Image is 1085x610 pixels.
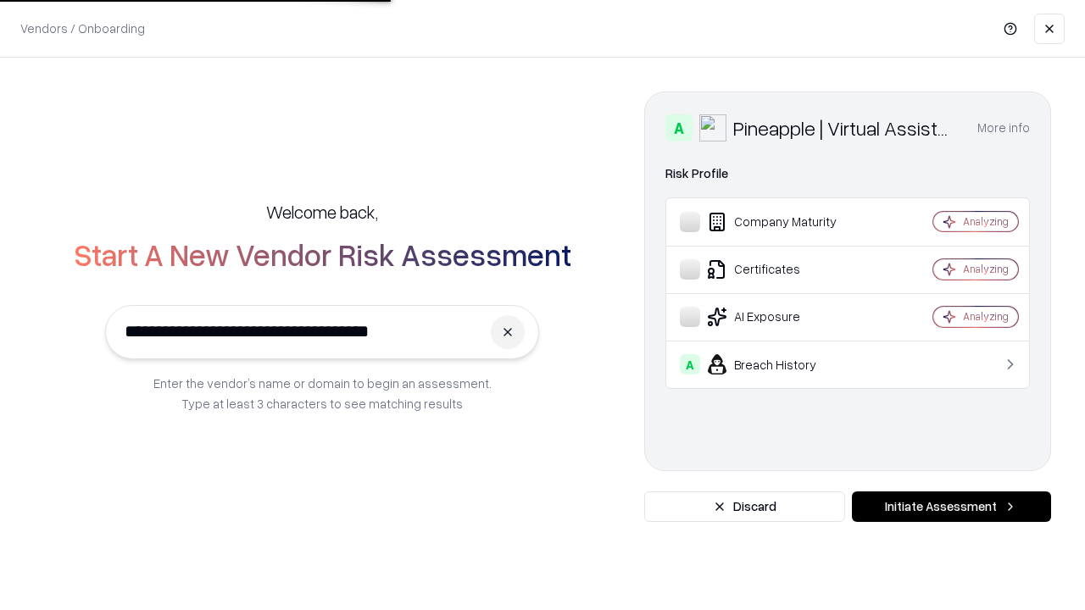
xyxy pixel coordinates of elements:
[74,237,571,271] h2: Start A New Vendor Risk Assessment
[977,113,1030,143] button: More info
[680,307,882,327] div: AI Exposure
[153,373,492,413] p: Enter the vendor’s name or domain to begin an assessment. Type at least 3 characters to see match...
[963,309,1009,324] div: Analyzing
[20,19,145,37] p: Vendors / Onboarding
[665,164,1030,184] div: Risk Profile
[680,212,882,232] div: Company Maturity
[680,354,700,374] div: A
[733,114,957,141] div: Pineapple | Virtual Assistant Agency
[644,491,845,522] button: Discard
[699,114,726,141] img: Pineapple | Virtual Assistant Agency
[665,114,693,141] div: A
[680,354,882,374] div: Breach History
[963,214,1009,229] div: Analyzing
[680,259,882,280] div: Certificates
[266,200,378,224] h5: Welcome back,
[852,491,1051,522] button: Initiate Assessment
[963,262,1009,276] div: Analyzing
